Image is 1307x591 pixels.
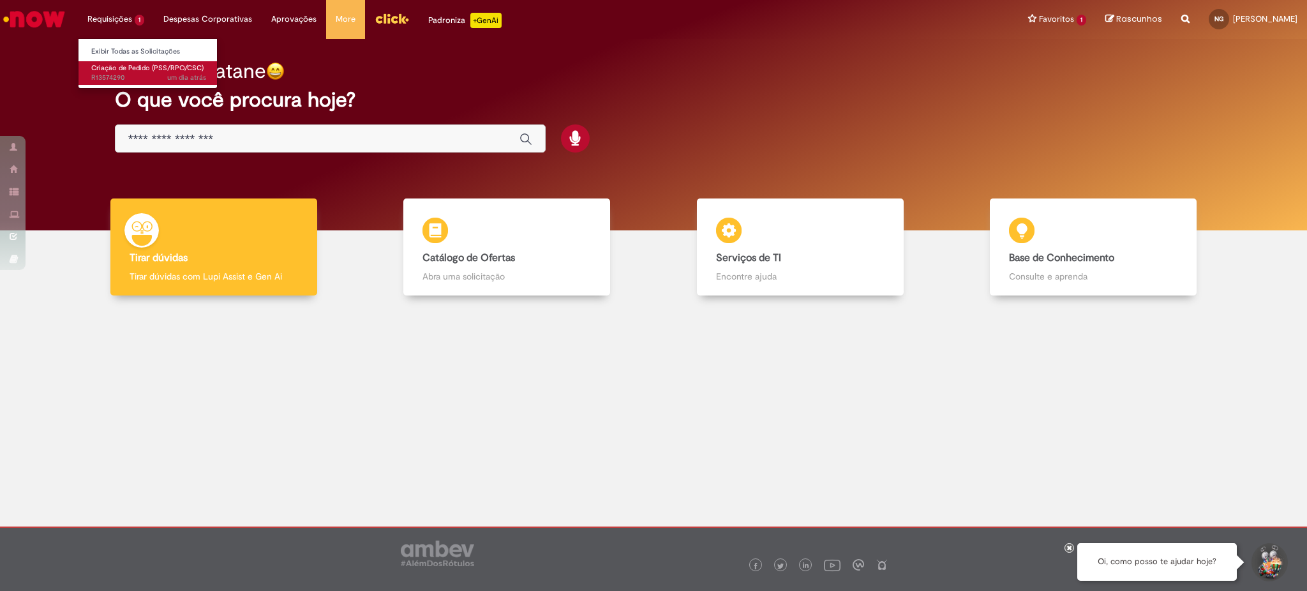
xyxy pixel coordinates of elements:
[752,563,759,569] img: logo_footer_facebook.png
[653,198,947,296] a: Serviços de TI Encontre ajuda
[824,557,840,573] img: logo_footer_youtube.png
[163,13,252,26] span: Despesas Corporativas
[470,13,502,28] p: +GenAi
[1105,13,1162,26] a: Rascunhos
[803,562,809,570] img: logo_footer_linkedin.png
[167,73,206,82] time: 28/09/2025 20:43:16
[1,6,67,32] img: ServiceNow
[777,563,784,569] img: logo_footer_twitter.png
[716,251,781,264] b: Serviços de TI
[115,89,1193,111] h2: O que você procura hoje?
[78,61,219,85] a: Aberto R13574290 : Criação de Pedido (PSS/RPO/CSC)
[135,15,144,26] span: 1
[130,270,298,283] p: Tirar dúvidas com Lupi Assist e Gen Ai
[401,541,474,566] img: logo_footer_ambev_rotulo_gray.png
[1077,15,1086,26] span: 1
[876,559,888,571] img: logo_footer_naosei.png
[336,13,355,26] span: More
[78,45,219,59] a: Exibir Todas as Solicitações
[67,198,361,296] a: Tirar dúvidas Tirar dúvidas com Lupi Assist e Gen Ai
[422,270,591,283] p: Abra uma solicitação
[167,73,206,82] span: um dia atrás
[87,13,132,26] span: Requisições
[1250,543,1288,581] button: Iniciar Conversa de Suporte
[422,251,515,264] b: Catálogo de Ofertas
[91,63,204,73] span: Criação de Pedido (PSS/RPO/CSC)
[716,270,885,283] p: Encontre ajuda
[78,38,218,89] ul: Requisições
[271,13,317,26] span: Aprovações
[266,62,285,80] img: happy-face.png
[1233,13,1297,24] span: [PERSON_NAME]
[1009,251,1114,264] b: Base de Conhecimento
[428,13,502,28] div: Padroniza
[947,198,1241,296] a: Base de Conhecimento Consulte e aprenda
[1009,270,1177,283] p: Consulte e aprenda
[375,9,409,28] img: click_logo_yellow_360x200.png
[361,198,654,296] a: Catálogo de Ofertas Abra uma solicitação
[1077,543,1237,581] div: Oi, como posso te ajudar hoje?
[853,559,864,571] img: logo_footer_workplace.png
[1214,15,1223,23] span: NG
[130,251,188,264] b: Tirar dúvidas
[1039,13,1074,26] span: Favoritos
[1116,13,1162,25] span: Rascunhos
[91,73,206,83] span: R13574290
